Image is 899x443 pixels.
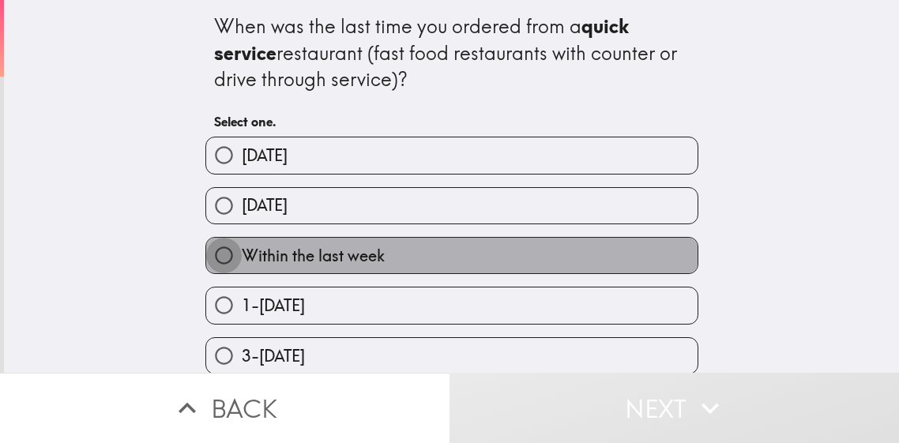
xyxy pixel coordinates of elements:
button: [DATE] [206,137,698,173]
span: [DATE] [242,145,288,167]
b: quick service [214,14,634,65]
button: Next [449,373,899,443]
div: When was the last time you ordered from a restaurant (fast food restaurants with counter or drive... [214,13,690,93]
h6: Select one. [214,113,690,130]
button: 3-[DATE] [206,338,698,374]
button: [DATE] [206,188,698,223]
button: 1-[DATE] [206,287,698,323]
span: [DATE] [242,194,288,216]
span: 1-[DATE] [242,295,305,317]
span: Within the last week [242,245,385,267]
span: 3-[DATE] [242,345,305,367]
button: Within the last week [206,238,698,273]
